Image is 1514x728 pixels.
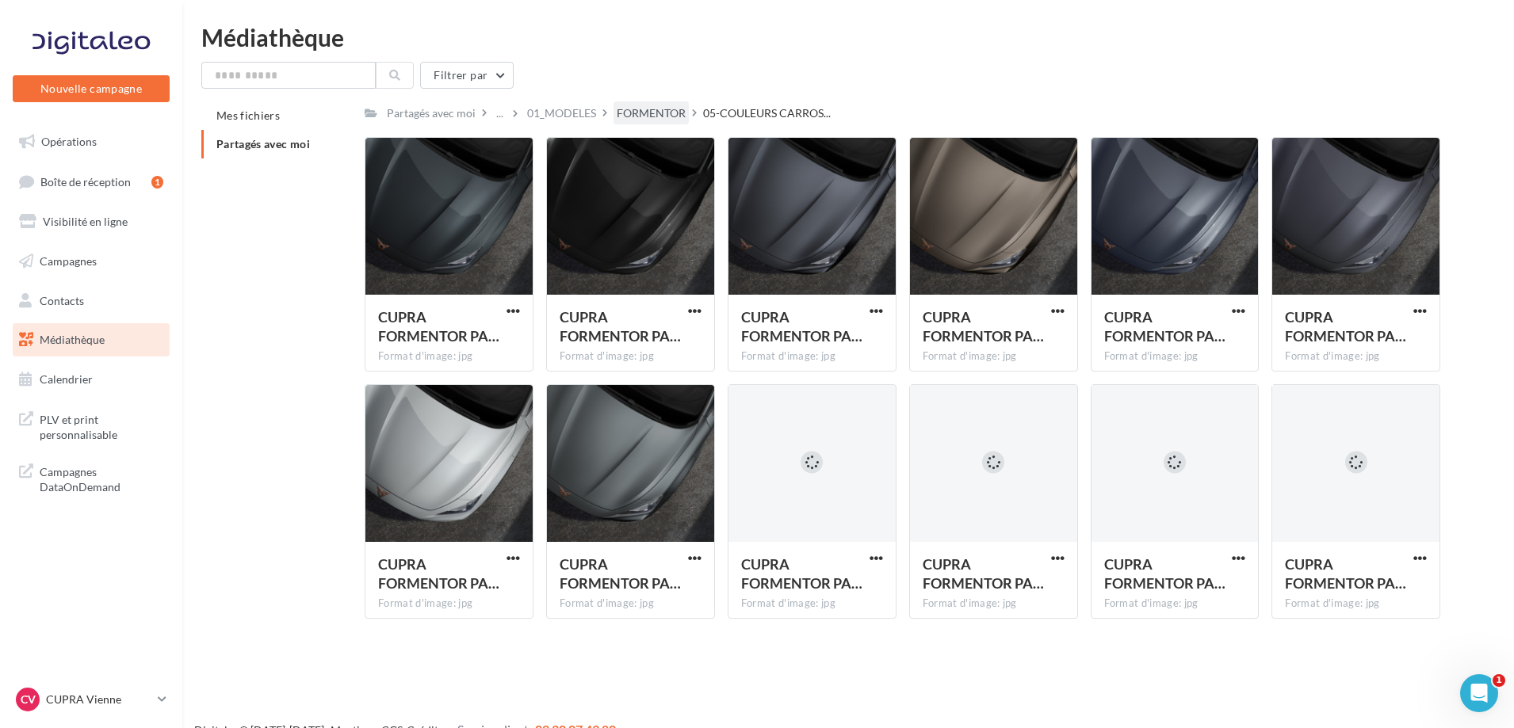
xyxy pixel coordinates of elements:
[41,135,97,148] span: Opérations
[1460,674,1498,712] iframe: Intercom live chat
[1285,597,1427,611] div: Format d'image: jpg
[741,308,862,345] span: CUPRA FORMENTOR PA 017_Magnetic Tech Matt
[741,349,883,364] div: Format d'image: jpg
[378,349,520,364] div: Format d'image: jpg
[1104,308,1225,345] span: CUPRA FORMENTOR PA 014_Magnetic Tech
[923,597,1065,611] div: Format d'image: jpg
[560,597,702,611] div: Format d'image: jpg
[1104,349,1246,364] div: Format d'image: jpg
[10,165,173,199] a: Boîte de réception1
[378,555,499,592] span: CUPRA FORMENTOR PA 013_Glacial White
[40,333,105,346] span: Médiathèque
[741,555,862,592] span: CUPRA FORMENTOR PA 016
[741,597,883,611] div: Format d'image: jpg
[1285,308,1406,345] span: CUPRA FORMENTOR PA 015_Graphene Grey
[40,174,131,188] span: Boîte de réception
[43,215,128,228] span: Visibilité en ligne
[10,363,173,396] a: Calendrier
[40,372,93,386] span: Calendrier
[560,308,681,345] span: CUPRA FORMENTOR PA 012_ Midnight Black
[46,692,151,707] p: CUPRA Vienne
[10,205,173,238] a: Visibilité en ligne
[923,555,1044,592] span: CUPRA FORMENTOR PA 014
[527,105,596,121] div: 01_MODELES
[560,555,681,592] span: CUPRA FORMENTOR PA 018_Enceladus Grey Matt
[1285,555,1406,592] span: CUPRA FORMENTOR PA 015
[493,102,507,124] div: ...
[1104,597,1246,611] div: Format d'image: jpg
[216,137,310,151] span: Partagés avec moi
[10,323,173,356] a: Médiathèque
[40,293,84,307] span: Contacts
[40,409,163,443] span: PLV et print personnalisable
[1104,555,1225,592] span: CUPRA FORMENTOR PA 011
[216,109,280,122] span: Mes fichiers
[923,308,1044,345] span: CUPRA FORMENTOR PA 016_Century Bronze Matt
[560,349,702,364] div: Format d'image: jpg
[617,105,686,121] div: FORMENTOR
[40,461,163,495] span: Campagnes DataOnDemand
[378,308,499,345] span: CUPRA FORMENTOR PA 011_Fiord Blue
[151,176,163,189] div: 1
[201,25,1495,49] div: Médiathèque
[13,75,170,102] button: Nouvelle campagne
[378,597,520,611] div: Format d'image: jpg
[10,455,173,501] a: Campagnes DataOnDemand
[21,692,36,707] span: CV
[703,105,831,121] span: 05-COULEURS CARROS...
[1493,674,1505,687] span: 1
[10,125,173,158] a: Opérations
[40,254,97,268] span: Campagnes
[420,62,514,89] button: Filtrer par
[10,284,173,318] a: Contacts
[1285,349,1427,364] div: Format d'image: jpg
[387,105,476,121] div: Partagés avec moi
[10,245,173,278] a: Campagnes
[13,684,170,715] a: CV CUPRA Vienne
[10,402,173,449] a: PLV et print personnalisable
[923,349,1065,364] div: Format d'image: jpg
